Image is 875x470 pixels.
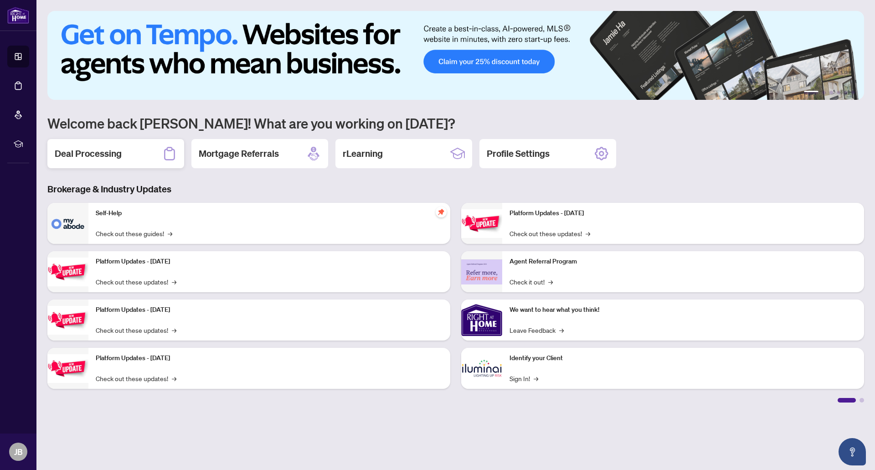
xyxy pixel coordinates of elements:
[96,277,176,287] a: Check out these updates!→
[436,207,447,217] span: pushpin
[47,183,864,196] h3: Brokerage & Industry Updates
[47,306,88,335] img: Platform Updates - July 21, 2025
[510,325,564,335] a: Leave Feedback→
[14,445,23,458] span: JB
[461,259,502,284] img: Agent Referral Program
[47,114,864,132] h1: Welcome back [PERSON_NAME]! What are you working on [DATE]?
[534,373,538,383] span: →
[343,147,383,160] h2: rLearning
[586,228,590,238] span: →
[548,277,553,287] span: →
[510,353,857,363] p: Identify your Client
[47,258,88,286] img: Platform Updates - September 16, 2025
[829,91,833,94] button: 3
[47,11,864,100] img: Slide 0
[851,91,855,94] button: 6
[96,208,443,218] p: Self-Help
[510,277,553,287] a: Check it out!→
[172,373,176,383] span: →
[168,228,172,238] span: →
[7,7,29,24] img: logo
[55,147,122,160] h2: Deal Processing
[510,208,857,218] p: Platform Updates - [DATE]
[510,305,857,315] p: We want to hear what you think!
[837,91,840,94] button: 4
[47,203,88,244] img: Self-Help
[844,91,848,94] button: 5
[96,353,443,363] p: Platform Updates - [DATE]
[96,228,172,238] a: Check out these guides!→
[96,373,176,383] a: Check out these updates!→
[96,257,443,267] p: Platform Updates - [DATE]
[822,91,826,94] button: 2
[559,325,564,335] span: →
[172,277,176,287] span: →
[461,348,502,389] img: Identify your Client
[172,325,176,335] span: →
[839,438,866,465] button: Open asap
[804,91,818,94] button: 1
[510,373,538,383] a: Sign In!→
[96,325,176,335] a: Check out these updates!→
[47,354,88,383] img: Platform Updates - July 8, 2025
[487,147,550,160] h2: Profile Settings
[461,300,502,341] img: We want to hear what you think!
[510,257,857,267] p: Agent Referral Program
[96,305,443,315] p: Platform Updates - [DATE]
[199,147,279,160] h2: Mortgage Referrals
[510,228,590,238] a: Check out these updates!→
[461,209,502,238] img: Platform Updates - June 23, 2025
